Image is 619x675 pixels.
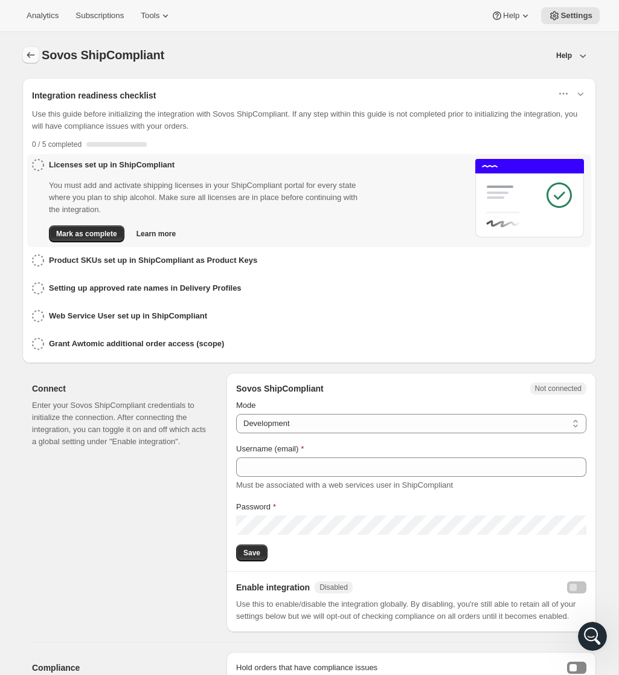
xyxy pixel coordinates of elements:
span: Subscriptions [75,11,124,21]
span: Sovos ShipCompliant [42,48,164,62]
div: Adrian says… [10,99,232,194]
button: Help [549,46,596,65]
h1: [PERSON_NAME] [59,6,137,15]
p: 0 / 5 completed [32,140,82,149]
p: Hold orders that have compliance issues [236,662,377,674]
h3: Product SKUs set up in ShipCompliant as Product Keys [49,254,257,266]
span: Analytics [27,11,59,21]
div: Help [556,50,589,62]
h3: Web Service User set up in ShipCompliant [49,310,207,322]
span: Settings [560,11,592,21]
span: Mark as complete [56,229,117,239]
button: Home [189,5,212,28]
p: Use this to enable/disable the integration globally. By disabling, you're still able to retain al... [236,598,586,622]
button: Start recording [77,386,86,396]
div: Its noon in [GEOGRAPHIC_DATA], need to get on the front foot if this has been sent to everyone. [53,46,222,82]
div: will do! [10,281,60,308]
div: OK thanks [179,201,222,213]
span: Username (email) [236,444,298,453]
h2: Compliance [32,662,207,674]
button: Tools [133,7,179,24]
h2: Connect [32,383,207,395]
h3: Licenses set up in ShipCompliant [49,159,175,171]
textarea: Message… [10,361,231,381]
p: Active [59,15,83,27]
button: Subscriptions [68,7,131,24]
span: Must be associated with a web services user in ShipCompliant [236,480,453,489]
h3: Setting up approved rate names in Delivery Profiles [49,282,242,294]
h2: Integration readiness checklist [32,89,156,102]
div: it's 5:23AM in my engineer's timezone, so unfortunately i have no way of verifying this for at le... [19,106,188,177]
span: Save [243,548,260,558]
div: Can you please copy on the response [53,228,222,264]
span: Password [236,502,271,511]
div: Close [212,5,234,27]
button: Upload attachment [57,386,67,396]
span: Not connected [535,384,582,393]
span: Help [503,11,519,21]
div: Mark says… [10,39,232,99]
span: Tools [141,11,159,21]
div: Adrian says… [10,281,232,309]
p: Use this guide before initializing the integration with Sovos ShipCompliant. If any step within t... [32,108,586,132]
button: enabled [567,581,586,593]
button: Learn more [129,225,183,242]
button: Save [236,544,268,561]
h2: Enable integration [236,581,310,593]
button: Help [484,7,539,24]
button: Gif picker [38,386,48,396]
span: Learn more [136,229,176,239]
div: it's 5:23AM in my engineer's timezone, so unfortunately i have no way of verifying this for at le... [10,99,198,184]
h3: Grant Awtomic additional order access (scope) [49,338,224,350]
a: [PERSON_NAME][EMAIL_ADDRESS][DOMAIN_NAME] [53,229,211,251]
button: holdShopifyFulfillmentOrders [567,662,586,674]
div: Can you please copy[PERSON_NAME][EMAIL_ADDRESS][DOMAIN_NAME]on the response [43,221,232,271]
button: Send a message… [207,381,226,401]
button: Mark as complete [49,225,124,242]
div: Mark says… [10,221,232,281]
div: Hi again, I was able to connect with my engineer. Besides [PERSON_NAME], is there another email t... [19,316,188,363]
iframe: Intercom live chat [578,622,607,651]
button: Emoji picker [19,386,28,396]
button: go back [8,5,31,28]
h2: Sovos ShipCompliant [236,383,324,395]
span: Mode [236,401,256,410]
div: Its noon in [GEOGRAPHIC_DATA], need to get on the front foot if this has been sent to everyone. [43,39,232,89]
div: Hi again, I was able to connect with my engineer. Besides [PERSON_NAME], is there another email t... [10,309,198,370]
div: will do! [19,288,50,300]
div: OK thanks [169,194,232,221]
div: Adrian says… [10,309,232,392]
button: Settings [541,7,600,24]
img: Profile image for Adrian [34,7,54,26]
div: Mark says… [10,194,232,222]
p: Enter your Sovos ShipCompliant credentials to initialize the connection. After connecting the int... [32,399,207,448]
span: Disabled [319,583,348,592]
p: You must add and activate shipping licenses in your ShipCompliant portal for every state where yo... [49,179,365,216]
button: Analytics [19,7,66,24]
